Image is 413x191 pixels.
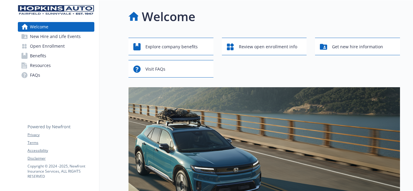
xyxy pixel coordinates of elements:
[28,140,94,145] a: Terms
[128,60,213,78] button: Visit FAQs
[28,156,94,161] a: Disclaimer
[30,61,51,70] span: Resources
[30,70,40,80] span: FAQs
[28,164,94,179] p: Copyright © 2024 - 2025 , Newfront Insurance Services, ALL RIGHTS RESERVED
[30,51,46,61] span: Benefits
[222,38,307,55] button: Review open enrollment info
[18,61,94,70] a: Resources
[30,41,65,51] span: Open Enrollment
[315,38,400,55] button: Get new hire information
[28,148,94,153] a: Accessibility
[332,41,383,53] span: Get new hire information
[18,32,94,41] a: New Hire and Life Events
[145,63,165,75] span: Visit FAQs
[30,32,81,41] span: New Hire and Life Events
[239,41,297,53] span: Review open enrollment info
[145,41,198,53] span: Explore company benefits
[30,22,48,32] span: Welcome
[18,41,94,51] a: Open Enrollment
[18,22,94,32] a: Welcome
[18,70,94,80] a: FAQs
[28,132,94,138] a: Privacy
[142,8,195,26] h1: Welcome
[128,38,213,55] button: Explore company benefits
[18,51,94,61] a: Benefits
